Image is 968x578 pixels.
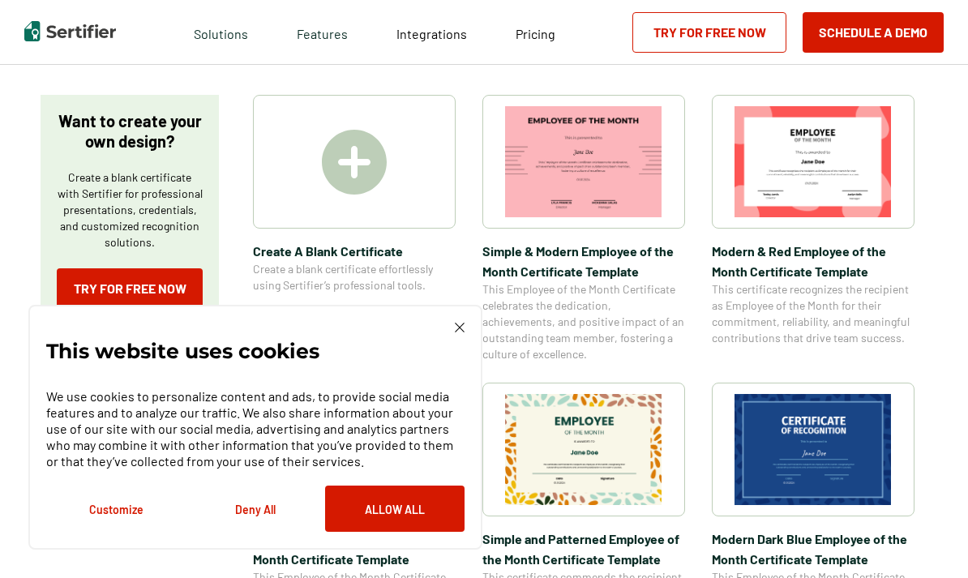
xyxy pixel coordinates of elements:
a: Try for Free Now [57,268,203,309]
span: Simple and Patterned Employee of the Month Certificate Template [482,529,685,569]
p: Want to create your own design? [57,111,203,152]
span: Integrations [396,26,467,41]
a: Simple & Modern Employee of the Month Certificate TemplateSimple & Modern Employee of the Month C... [482,95,685,362]
img: Simple & Modern Employee of the Month Certificate Template [505,106,662,217]
p: We use cookies to personalize content and ads, to provide social media features and to analyze ou... [46,388,465,469]
span: Pricing [516,26,555,41]
button: Customize [46,486,186,532]
a: Try for Free Now [632,12,786,53]
span: This certificate recognizes the recipient as Employee of the Month for their commitment, reliabil... [712,281,914,346]
span: Features [297,22,348,42]
span: Create a blank certificate effortlessly using Sertifier’s professional tools. [253,261,456,293]
img: Modern & Red Employee of the Month Certificate Template [735,106,892,217]
p: Create a blank certificate with Sertifier for professional presentations, credentials, and custom... [57,169,203,250]
span: This Employee of the Month Certificate celebrates the dedication, achievements, and positive impa... [482,281,685,362]
img: Cookie Popup Close [455,323,465,332]
a: Pricing [516,22,555,42]
button: Allow All [325,486,465,532]
img: Sertifier | Digital Credentialing Platform [24,21,116,41]
a: Integrations [396,22,467,42]
img: Create A Blank Certificate [322,130,387,195]
button: Deny All [186,486,325,532]
img: Modern Dark Blue Employee of the Month Certificate Template [735,394,892,505]
span: Solutions [194,22,248,42]
span: Simple & Modern Employee of the Month Certificate Template [482,241,685,281]
button: Schedule a Demo [803,12,944,53]
span: Create A Blank Certificate [253,241,456,261]
a: Modern & Red Employee of the Month Certificate TemplateModern & Red Employee of the Month Certifi... [712,95,914,362]
span: Modern & Red Employee of the Month Certificate Template [712,241,914,281]
img: Simple and Patterned Employee of the Month Certificate Template [505,394,662,505]
p: This website uses cookies [46,343,319,359]
span: Modern Dark Blue Employee of the Month Certificate Template [712,529,914,569]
